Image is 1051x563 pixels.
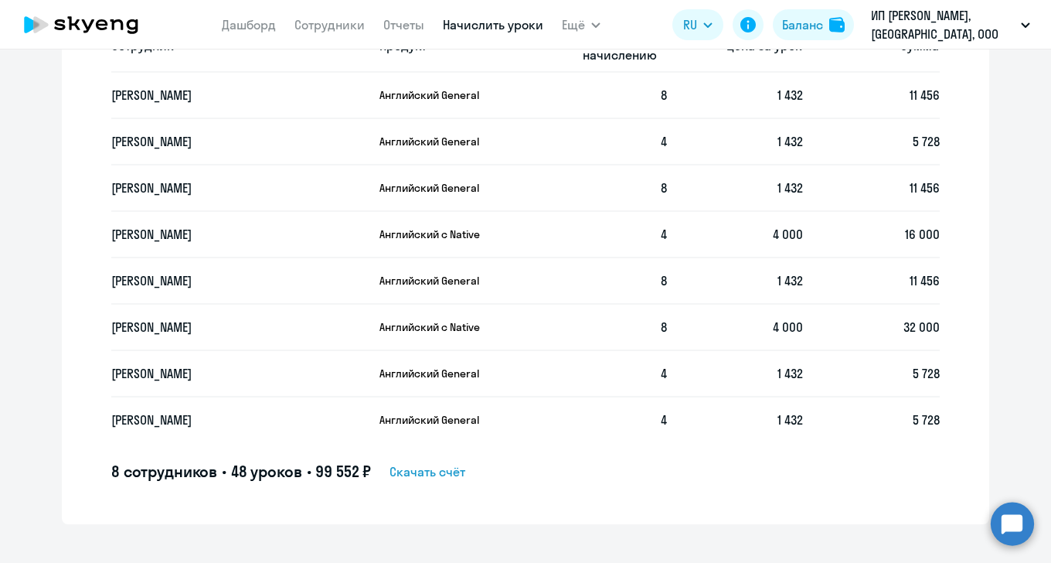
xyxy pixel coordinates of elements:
[661,319,667,335] span: 8
[683,15,697,34] span: RU
[871,6,1015,43] p: ИП [PERSON_NAME], [GEOGRAPHIC_DATA], ООО
[562,9,600,40] button: Ещё
[773,227,803,242] span: 4 000
[379,413,495,427] p: Английский General
[379,88,495,102] p: Английский General
[910,180,940,196] span: 11 456
[379,135,495,148] p: Английский General
[294,17,365,32] a: Сотрудники
[777,366,803,381] span: 1 432
[111,226,337,243] p: [PERSON_NAME]
[111,365,337,382] p: [PERSON_NAME]
[777,134,803,149] span: 1 432
[443,17,543,32] a: Начислить уроки
[661,180,667,196] span: 8
[672,9,723,40] button: RU
[379,320,495,334] p: Английский с Native
[777,412,803,428] span: 1 432
[782,15,823,34] div: Баланс
[222,17,276,32] a: Дашборд
[111,87,337,104] p: [PERSON_NAME]
[910,87,940,103] span: 11 456
[913,134,940,149] span: 5 728
[905,227,940,242] span: 16 000
[562,15,585,34] span: Ещё
[661,273,667,288] span: 8
[315,462,371,481] span: 99 552 ₽
[379,227,495,241] p: Английский с Native
[379,274,495,288] p: Английский General
[777,180,803,196] span: 1 432
[863,6,1038,43] button: ИП [PERSON_NAME], [GEOGRAPHIC_DATA], ООО
[111,133,337,150] p: [PERSON_NAME]
[913,412,940,428] span: 5 728
[379,181,495,195] p: Английский General
[111,462,217,481] span: 8 сотрудников
[661,412,667,428] span: 4
[661,227,667,242] span: 4
[111,272,337,289] p: [PERSON_NAME]
[383,17,424,32] a: Отчеты
[379,367,495,380] p: Английский General
[910,273,940,288] span: 11 456
[777,273,803,288] span: 1 432
[777,87,803,103] span: 1 432
[903,319,940,335] span: 32 000
[829,17,845,32] img: balance
[222,462,226,481] span: •
[231,462,302,481] span: 48 уроков
[661,134,667,149] span: 4
[773,319,803,335] span: 4 000
[307,462,311,481] span: •
[661,87,667,103] span: 8
[111,319,337,336] p: [PERSON_NAME]
[773,9,854,40] button: Балансbalance
[913,366,940,381] span: 5 728
[661,366,667,381] span: 4
[111,179,337,196] p: [PERSON_NAME]
[389,462,465,481] span: Скачать счёт
[111,411,337,428] p: [PERSON_NAME]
